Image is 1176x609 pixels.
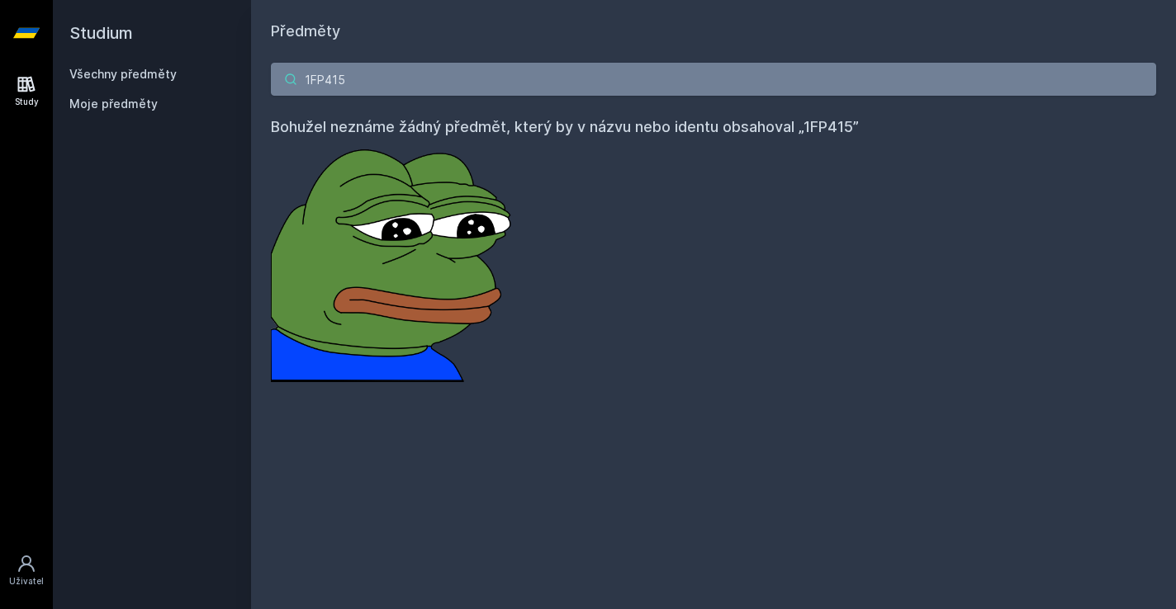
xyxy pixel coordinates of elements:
h1: Předměty [271,20,1156,43]
img: error_picture.png [271,139,519,382]
h4: Bohužel neznáme žádný předmět, který by v názvu nebo identu obsahoval „1FP415” [271,116,1156,139]
a: Uživatel [3,545,50,596]
div: Uživatel [9,575,44,588]
span: Moje předměty [69,96,158,112]
div: Study [15,96,39,108]
a: Všechny předměty [69,67,177,81]
input: Název nebo ident předmětu… [271,63,1156,96]
a: Study [3,66,50,116]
